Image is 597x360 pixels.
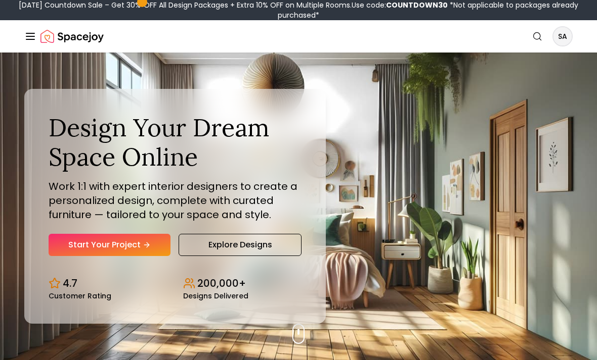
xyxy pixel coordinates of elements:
[24,20,573,53] nav: Global
[179,234,302,256] a: Explore Designs
[183,292,248,299] small: Designs Delivered
[49,234,170,256] a: Start Your Project
[49,179,302,222] p: Work 1:1 with expert interior designers to create a personalized design, complete with curated fu...
[49,268,302,299] div: Design stats
[40,26,104,46] a: Spacejoy
[552,26,573,46] button: SA
[49,292,111,299] small: Customer Rating
[197,276,246,290] p: 200,000+
[49,113,302,171] h1: Design Your Dream Space Online
[63,276,77,290] p: 4.7
[553,27,572,45] span: SA
[40,26,104,46] img: Spacejoy Logo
